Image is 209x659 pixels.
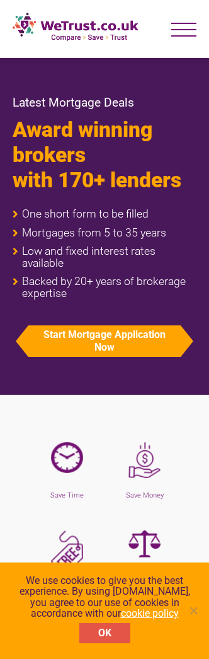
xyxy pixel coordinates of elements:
li: One short form to be filled [13,208,196,220]
img: Unbiased-purple.png [128,530,161,557]
span: Mortgage Deals [48,95,134,110]
h5: Save Time [38,491,96,500]
span: Latest [13,95,45,110]
img: new-logo.png [13,13,138,42]
li: Backed by 20+ years of brokerage expertise [13,276,196,300]
button: OK [79,623,130,643]
img: save-money.png [128,442,161,479]
img: wall-clock.png [51,442,83,473]
a: cookie policy [121,607,179,619]
img: free-purple.png [51,530,83,575]
span: No [187,604,200,617]
span: We use cookies to give you the best experience. By using [DOMAIN_NAME], you agree to our use of c... [13,575,196,619]
h1: Award winning brokers with 170+ lenders [13,117,196,193]
h5: Save Money [115,491,174,500]
li: Mortgages from 5 to 35 years [13,227,196,239]
li: Low and fixed interest rates available [13,245,196,269]
button: Start Mortgage Application Now [28,325,181,357]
